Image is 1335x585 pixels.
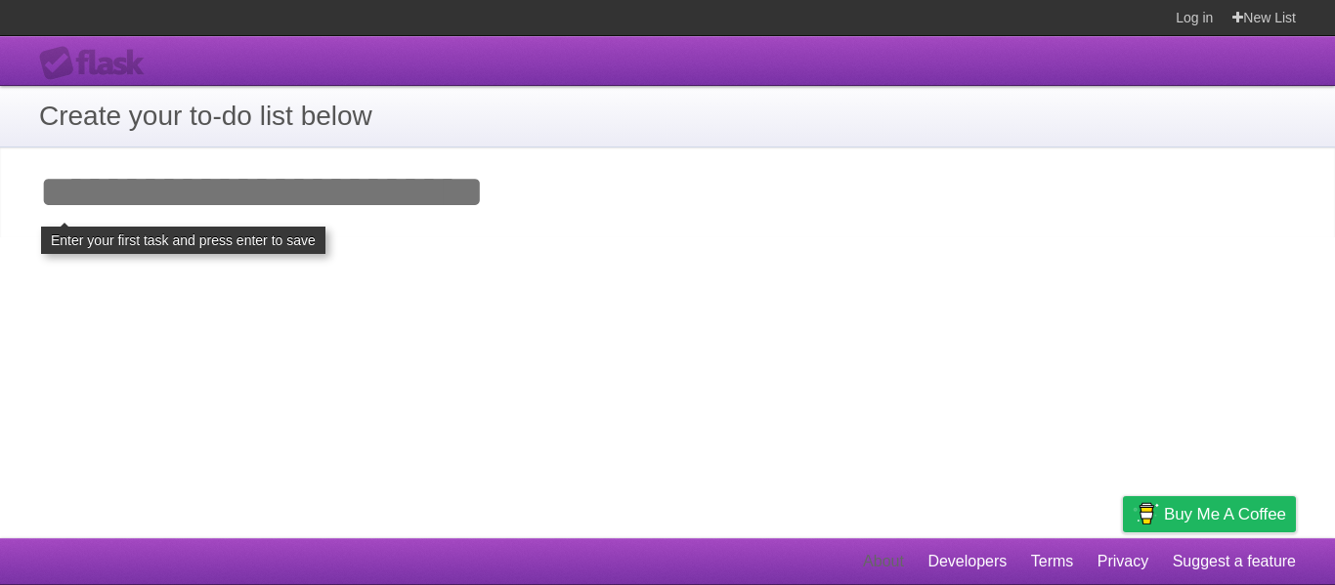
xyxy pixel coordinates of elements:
[1173,543,1296,580] a: Suggest a feature
[1031,543,1074,580] a: Terms
[927,543,1007,580] a: Developers
[863,543,904,580] a: About
[1164,497,1286,531] span: Buy me a coffee
[39,96,1296,137] h1: Create your to-do list below
[39,46,156,81] div: Flask
[1123,496,1296,532] a: Buy me a coffee
[1098,543,1148,580] a: Privacy
[1133,497,1159,530] img: Buy me a coffee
